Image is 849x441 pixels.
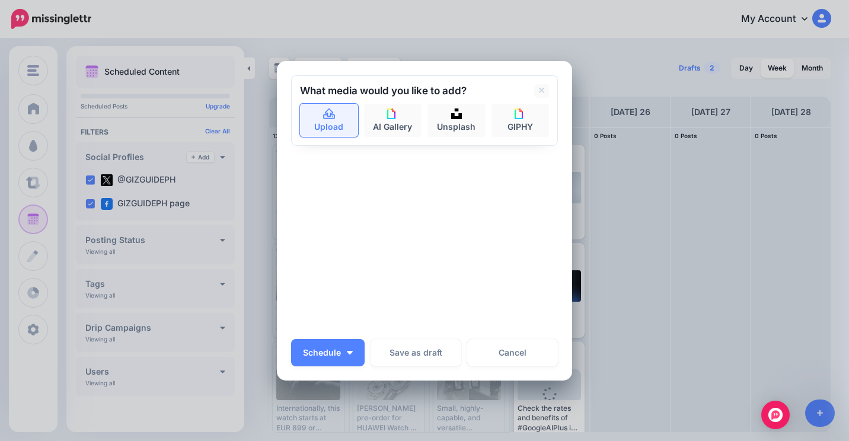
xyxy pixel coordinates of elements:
[761,401,790,429] div: Open Intercom Messenger
[371,339,461,366] button: Save as draft
[300,104,358,137] a: Upload
[291,339,365,366] button: Schedule
[387,108,398,119] img: icon-giphy-square.png
[427,104,486,137] a: Unsplash
[364,104,422,137] a: AI Gallery
[347,351,353,354] img: arrow-down-white.png
[491,104,550,137] a: GIPHY
[303,349,341,357] span: Schedule
[300,86,467,96] h2: What media would you like to add?
[515,108,525,119] img: icon-giphy-square.png
[451,108,462,119] img: icon-unsplash-square.png
[467,339,558,366] a: Cancel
